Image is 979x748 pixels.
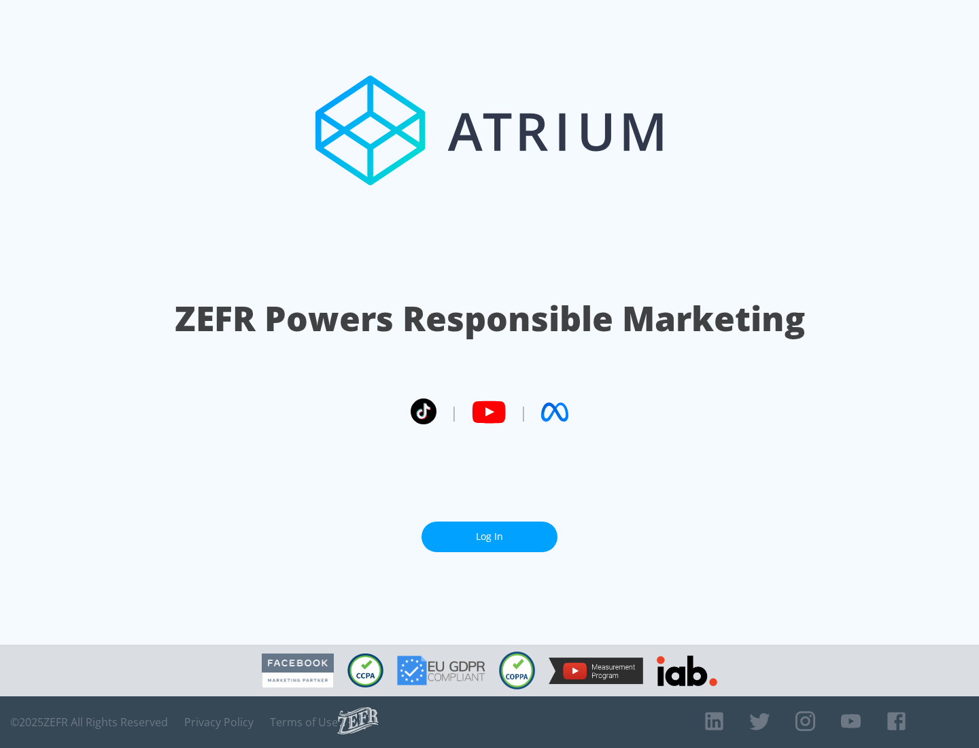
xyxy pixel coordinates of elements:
img: IAB [657,656,717,686]
a: Log In [422,522,557,552]
img: YouTube Measurement Program [549,658,643,684]
span: | [450,402,458,422]
img: Facebook Marketing Partner [262,653,334,688]
span: © 2025 ZEFR All Rights Reserved [10,715,168,729]
a: Privacy Policy [184,715,254,729]
a: Terms of Use [270,715,338,729]
span: | [519,402,528,422]
h1: ZEFR Powers Responsible Marketing [175,295,805,342]
img: GDPR Compliant [397,656,485,685]
img: COPPA Compliant [499,651,535,690]
img: CCPA Compliant [347,653,383,687]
